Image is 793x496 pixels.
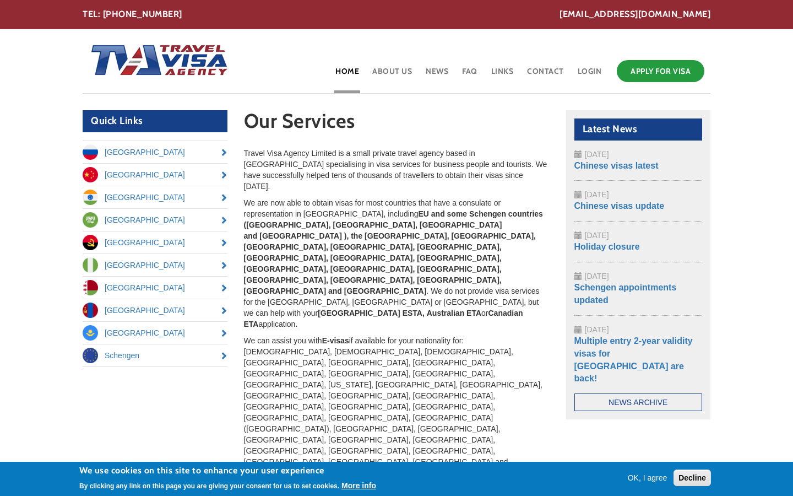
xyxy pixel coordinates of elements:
[83,34,229,89] img: Home
[83,141,227,163] a: [GEOGRAPHIC_DATA]
[585,150,609,159] span: [DATE]
[617,60,704,82] a: Apply for Visa
[83,164,227,186] a: [GEOGRAPHIC_DATA]
[461,57,479,93] a: FAQ
[371,57,413,93] a: About Us
[83,277,227,299] a: [GEOGRAPHIC_DATA]
[673,470,711,486] button: Decline
[244,110,550,137] h1: Our Services
[244,335,550,478] p: We can assist you with if available for your nationality for: [DEMOGRAPHIC_DATA], [DEMOGRAPHIC_DA...
[574,242,640,251] a: Holiday closure
[574,118,703,141] h2: Latest News
[577,57,603,93] a: Login
[79,482,339,490] p: By clicking any link on this page you are giving your consent for us to set cookies.
[79,465,376,477] h2: We use cookies on this site to enhance your user experience
[585,190,609,199] span: [DATE]
[334,57,360,93] a: Home
[83,186,227,208] a: [GEOGRAPHIC_DATA]
[341,480,376,491] button: More info
[83,209,227,231] a: [GEOGRAPHIC_DATA]
[585,231,609,240] span: [DATE]
[574,283,677,305] a: Schengen appointments updated
[83,344,227,366] a: Schengen
[427,309,481,317] strong: Australian ETA
[83,299,227,321] a: [GEOGRAPHIC_DATA]
[526,57,565,93] a: Contact
[322,336,349,345] strong: E-visas
[403,309,425,317] strong: ESTA,
[244,209,543,295] strong: EU and some Schengen countries ([GEOGRAPHIC_DATA], [GEOGRAPHIC_DATA], [GEOGRAPHIC_DATA] and [GEOG...
[425,57,449,93] a: News
[83,322,227,344] a: [GEOGRAPHIC_DATA]
[574,336,693,384] a: Multiple entry 2-year validity visas for [GEOGRAPHIC_DATA] are back!
[585,272,609,281] span: [DATE]
[560,8,710,21] a: [EMAIL_ADDRESS][DOMAIN_NAME]
[585,325,609,334] span: [DATE]
[574,161,659,170] a: Chinese visas latest
[83,8,710,21] div: TEL: [PHONE_NUMBER]
[490,57,515,93] a: Links
[83,231,227,254] a: [GEOGRAPHIC_DATA]
[574,393,703,411] a: News Archive
[83,254,227,276] a: [GEOGRAPHIC_DATA]
[244,197,550,330] p: We are now able to obtain visas for most countries that have a consulate or representation in [GE...
[623,472,672,483] button: OK, I agree
[574,201,665,211] a: Chinese visas update
[318,309,400,317] strong: [GEOGRAPHIC_DATA]
[244,148,550,192] p: Travel Visa Agency Limited is a small private travel agency based in [GEOGRAPHIC_DATA] specialisi...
